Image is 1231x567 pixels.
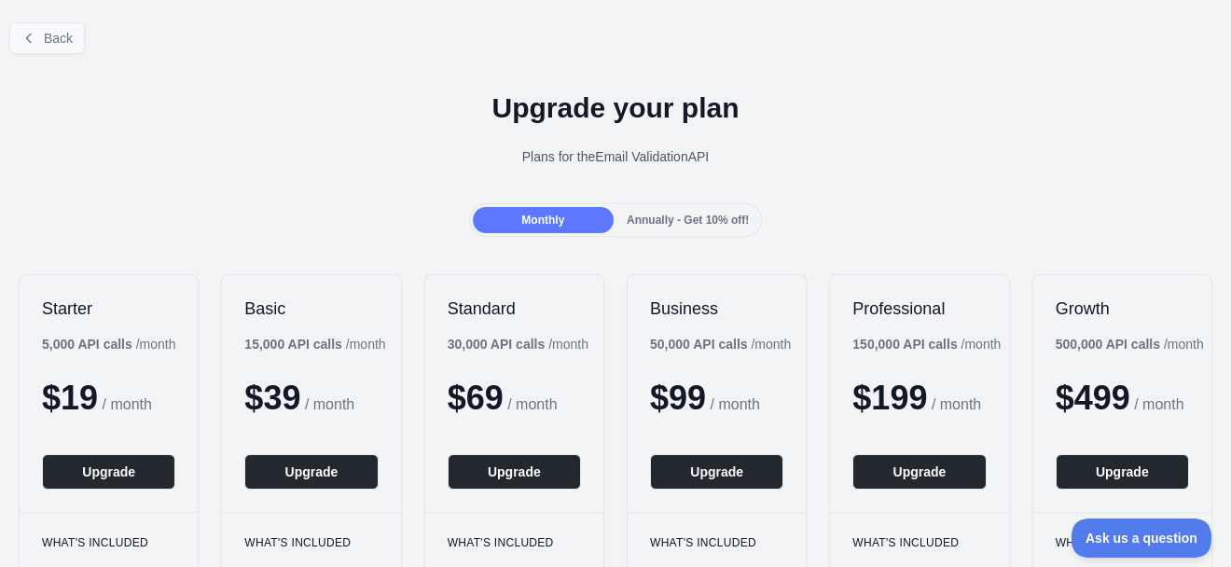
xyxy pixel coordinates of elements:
div: / month [448,335,588,353]
b: 500,000 API calls [1056,337,1160,352]
div: / month [1056,335,1204,353]
b: 50,000 API calls [650,337,748,352]
b: 30,000 API calls [448,337,546,352]
span: $ 499 [1056,379,1130,417]
span: $ 199 [852,379,927,417]
div: / month [852,335,1001,353]
div: / month [650,335,791,353]
h2: Business [650,297,783,320]
h2: Professional [852,297,986,320]
span: $ 69 [448,379,504,417]
h2: Standard [448,297,581,320]
span: $ 99 [650,379,706,417]
h2: Growth [1056,297,1189,320]
b: 150,000 API calls [852,337,957,352]
iframe: Toggle Customer Support [1072,519,1212,558]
